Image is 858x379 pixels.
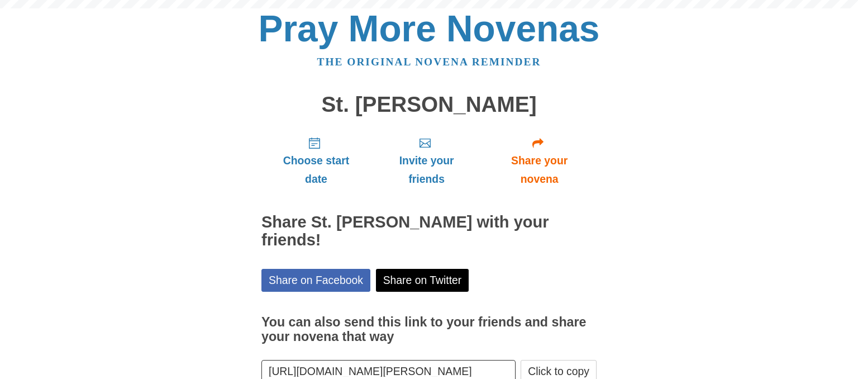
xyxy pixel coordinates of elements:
span: Share your novena [493,151,585,188]
a: Share on Facebook [261,269,370,292]
a: Invite your friends [371,127,482,194]
a: Share on Twitter [376,269,469,292]
span: Invite your friends [382,151,471,188]
a: Choose start date [261,127,371,194]
a: Share your novena [482,127,597,194]
h1: St. [PERSON_NAME] [261,93,597,117]
h2: Share St. [PERSON_NAME] with your friends! [261,214,597,249]
span: Choose start date [273,151,360,188]
h3: You can also send this link to your friends and share your novena that way [261,315,597,344]
a: The original novena reminder [317,56,541,68]
a: Pray More Novenas [259,8,600,49]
